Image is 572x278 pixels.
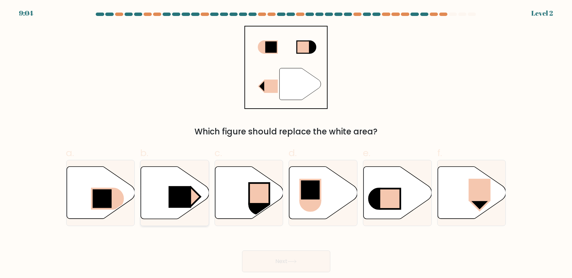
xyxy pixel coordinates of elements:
g: " [279,68,321,100]
span: a. [66,146,74,160]
span: b. [140,146,148,160]
div: Which figure should replace the white area? [70,126,502,138]
span: d. [289,146,297,160]
span: c. [215,146,222,160]
span: e. [363,146,370,160]
button: Next [242,251,330,272]
span: f. [437,146,442,160]
div: Level 2 [531,8,553,18]
div: 9:04 [19,8,33,18]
